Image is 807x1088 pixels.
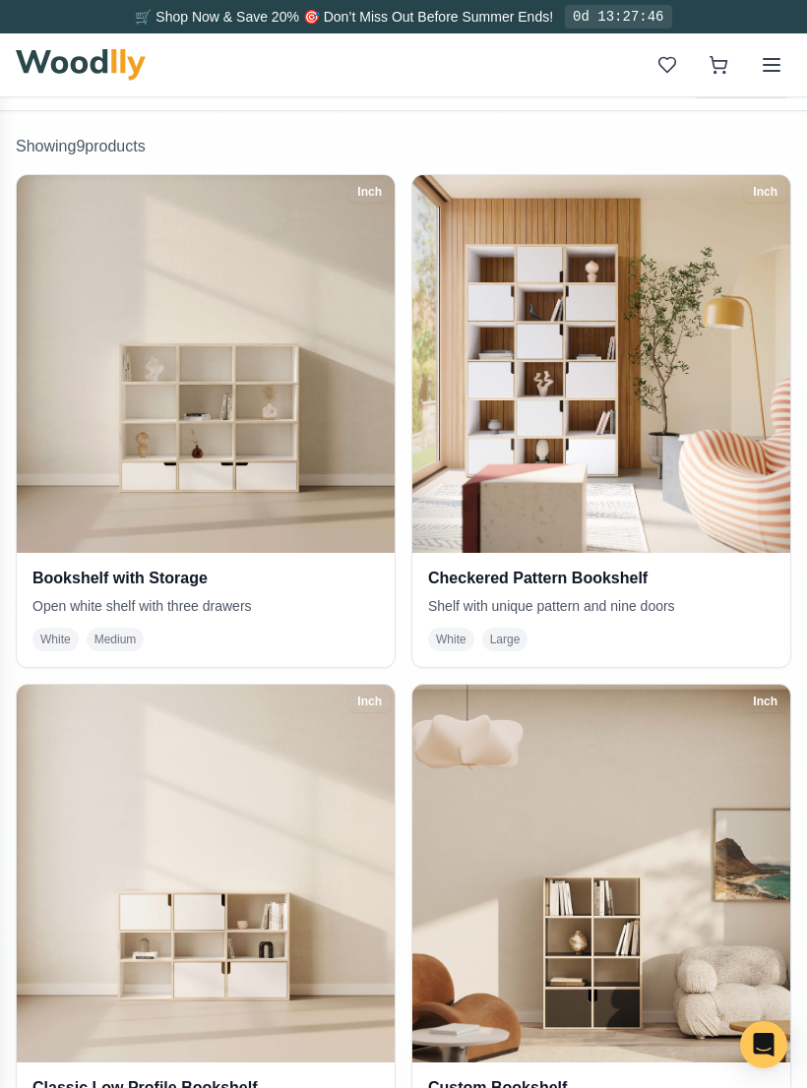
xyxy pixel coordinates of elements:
span: White [428,628,474,651]
img: Checkered Pattern Bookshelf [412,175,790,553]
p: Open white shelf with three drawers [32,596,379,616]
div: Inch [348,181,391,203]
div: Inch [744,181,786,203]
img: Classic Low Profile Bookshelf [17,685,395,1062]
div: 0d 13:27:46 [565,5,671,29]
div: Inch [744,691,786,712]
img: Custom Bookshelf [412,685,790,1062]
span: Large [482,628,528,651]
h3: Checkered Pattern Bookshelf [428,569,775,588]
h3: Bookshelf with Storage [32,569,379,588]
img: Woodlly [16,49,146,81]
p: Showing 9 product s [16,135,791,158]
div: Inch [348,691,391,712]
p: Shelf with unique pattern and nine doors [428,596,775,616]
div: Open Intercom Messenger [740,1021,787,1068]
span: White [32,628,79,651]
img: Bookshelf with Storage [17,175,395,553]
span: Medium [87,628,145,651]
span: 🛒 Shop Now & Save 20% 🎯 Don’t Miss Out Before Summer Ends! [135,9,553,25]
